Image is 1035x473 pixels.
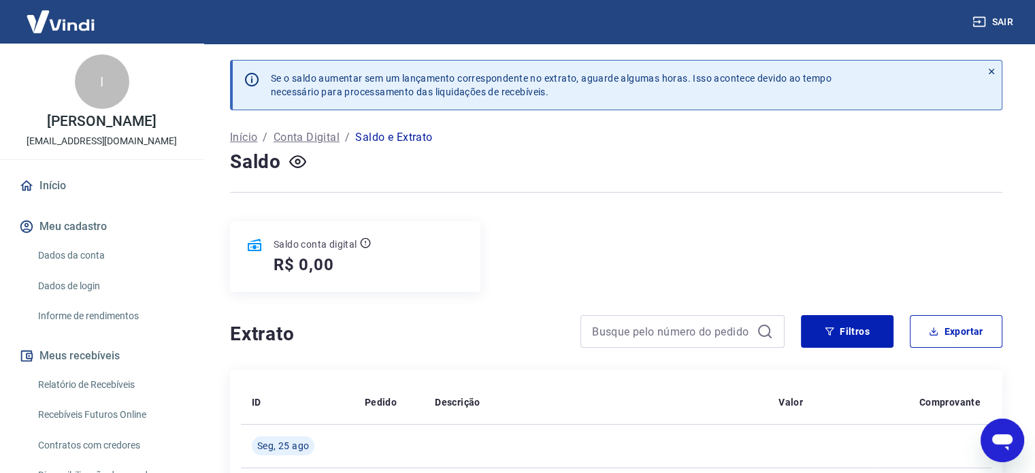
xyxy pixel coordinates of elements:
[230,321,564,348] h4: Extrato
[919,395,981,409] p: Comprovante
[16,212,187,242] button: Meu cadastro
[263,129,267,146] p: /
[345,129,350,146] p: /
[274,129,340,146] a: Conta Digital
[778,395,803,409] p: Valor
[75,54,129,109] div: I
[801,315,893,348] button: Filtros
[271,71,832,99] p: Se o saldo aumentar sem um lançamento correspondente no extrato, aguarde algumas horas. Isso acon...
[252,395,261,409] p: ID
[16,171,187,201] a: Início
[910,315,1002,348] button: Exportar
[274,254,334,276] h5: R$ 0,00
[355,129,432,146] p: Saldo e Extrato
[230,148,281,176] h4: Saldo
[33,272,187,300] a: Dados de login
[33,242,187,270] a: Dados da conta
[16,1,105,42] img: Vindi
[365,395,397,409] p: Pedido
[33,401,187,429] a: Recebíveis Futuros Online
[257,439,309,453] span: Seg, 25 ago
[33,371,187,399] a: Relatório de Recebíveis
[435,395,480,409] p: Descrição
[47,114,156,129] p: [PERSON_NAME]
[230,129,257,146] a: Início
[274,238,357,251] p: Saldo conta digital
[970,10,1019,35] button: Sair
[27,134,177,148] p: [EMAIL_ADDRESS][DOMAIN_NAME]
[981,419,1024,462] iframe: Botão para abrir a janela de mensagens, conversa em andamento
[33,302,187,330] a: Informe de rendimentos
[16,341,187,371] button: Meus recebíveis
[33,431,187,459] a: Contratos com credores
[592,321,751,342] input: Busque pelo número do pedido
